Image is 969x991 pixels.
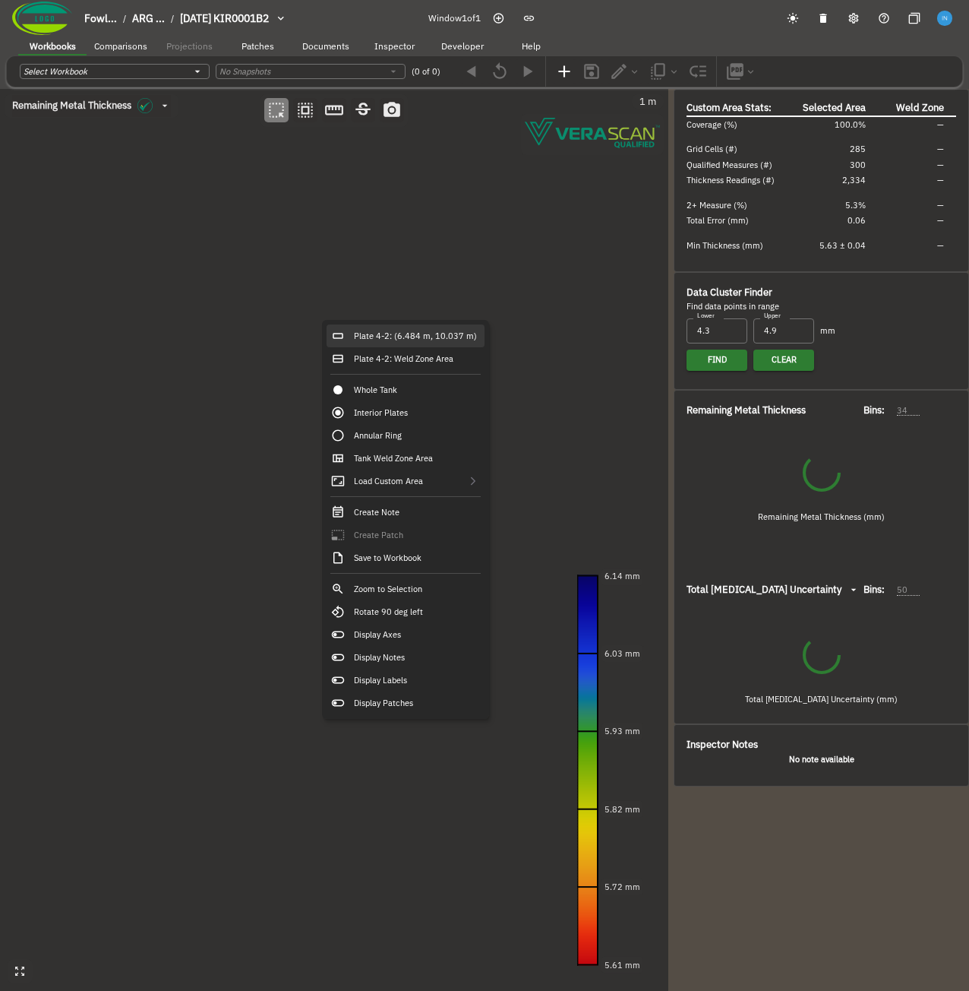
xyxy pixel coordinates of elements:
div: Plate 4-2: (6.484 m, 10.037 m) [327,325,485,347]
span: 300 [850,160,866,170]
span: Patches [241,40,274,52]
div: Load Custom Area [327,470,485,492]
div: Zoom to Selection [327,578,485,600]
span: Window 1 of 1 [428,11,481,25]
text: 6.03 mm [604,648,640,659]
span: 100.0% [835,119,866,130]
span: Total Error (mm) [687,215,749,226]
span: — [937,240,944,251]
text: 5.72 mm [604,882,640,892]
span: Custom Area Stats: [687,101,772,114]
span: 5.3% [845,200,866,211]
img: icon in the dropdown [137,98,153,113]
span: — [937,144,944,154]
span: Total [MEDICAL_DATA] Uncertainty [687,584,841,596]
span: — [937,160,944,170]
span: Inspector [374,40,415,52]
span: — [937,175,944,185]
img: Company Logo [12,2,72,35]
span: [DATE] KIR0001B2 [180,11,269,25]
i: Select Workbook [24,66,87,77]
span: Clear [772,353,797,367]
span: Grid Cells (#) [687,144,737,154]
span: Remaining Metal Thickness [687,403,806,418]
b: No note available [789,754,854,765]
div: Display Axes [327,623,485,646]
nav: breadcrumb [84,11,269,27]
div: Annular Ring [327,424,485,447]
div: Save to Workbook [327,546,485,569]
span: 2,334 [842,175,866,185]
div: Find data points in range [687,300,956,313]
button: breadcrumb [78,6,300,31]
text: 5.61 mm [604,960,640,970]
span: 0.06 [847,215,866,226]
span: Weld Zone [896,101,944,114]
img: f6ffcea323530ad0f5eeb9c9447a59c5 [937,11,952,25]
div: Display Patches [327,692,485,714]
span: Developer [441,40,484,52]
span: Help [522,40,541,52]
span: mm [820,325,835,337]
span: — [937,200,944,211]
label: Lower [697,312,715,321]
div: Plate 4-2: Weld Zone Area [327,347,485,370]
span: (0 of 0) [412,65,440,78]
button: Find [687,350,747,371]
div: Display Notes [327,646,485,669]
span: ARG ... [132,11,165,25]
span: Bins: [863,403,885,418]
span: Inspector Notes [687,738,758,751]
div: Create Note [327,501,485,524]
span: Comparisons [94,40,147,52]
span: Bins: [863,582,885,597]
div: Tank Weld Zone Area [327,447,485,470]
span: — [937,215,944,226]
li: / [123,12,126,25]
span: 285 [850,144,866,154]
img: Verascope qualified watermark [525,118,660,148]
text: 5.93 mm [604,726,640,736]
span: Documents [302,40,349,52]
div: Display Labels [327,669,485,692]
span: Qualified Measures (#) [687,160,772,170]
span: Find [708,353,727,367]
span: 5.63 ± 0.04 [819,240,866,251]
span: Total [MEDICAL_DATA] Uncertainty (mm) [745,693,898,706]
span: Thickness Readings (#) [687,175,775,185]
span: Fowl... [84,11,117,25]
i: No Snapshots [219,66,270,77]
span: — [937,119,944,130]
span: Remaining Metal Thickness (mm) [758,511,885,524]
span: Selected Area [803,101,866,114]
text: 6.14 mm [604,571,640,581]
span: Data Cluster Finder [687,286,772,299]
div: Rotate 90 deg left [327,600,485,623]
div: Create Patch [327,524,485,546]
div: Interior Plates [327,401,485,424]
span: Min Thickness (mm) [687,240,763,251]
div: Whole Tank [327,378,485,401]
span: 2+ Measure (%) [687,200,747,211]
text: 5.82 mm [604,804,640,815]
button: Clear [753,350,814,371]
label: Upper [764,312,781,321]
span: 1 m [639,94,656,109]
span: Workbooks [30,40,76,52]
li: / [171,12,174,25]
span: Coverage (%) [687,119,737,130]
span: Remaining Metal Thickness [12,100,131,112]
